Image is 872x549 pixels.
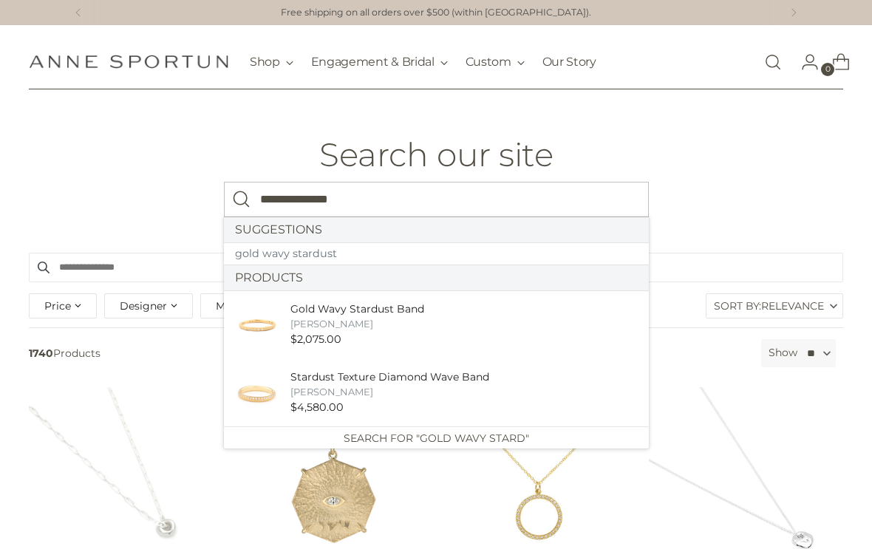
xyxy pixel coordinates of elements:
img: Stardust Texture Wave Band - Anne Sportun Fine Jewellery [235,370,279,415]
span: Products [23,339,755,367]
button: Engagement & Bridal [311,46,448,78]
a: Our Story [542,46,596,78]
div: [PERSON_NAME] [290,385,489,399]
div: [PERSON_NAME] [290,317,424,331]
p: Free shipping on all orders over $500 (within [GEOGRAPHIC_DATA]). [281,6,591,20]
li: Products: Stardust Texture Diamond Wave Band [224,358,649,426]
div: Stardust Texture Diamond Wave Band [290,369,489,385]
button: Search [224,182,259,217]
img: Gold Wavy Stardust Band - Anne Sportun Fine Jewellery [235,302,279,347]
span: $4,580.00 [290,400,344,414]
h1: Search our site [319,137,553,172]
span: Price [44,298,71,314]
a: Go to the account page [789,47,819,77]
a: gold wavy stardust [224,242,649,266]
span: Metal [216,298,245,314]
a: Open cart modal [820,47,850,77]
span: $2,075.00 [290,333,341,346]
a: Anne Sportun Fine Jewellery [29,55,228,69]
div: Gold Wavy Stardust Band [290,301,424,317]
a: Suggestions [224,217,649,242]
span: 0 [821,63,834,76]
a: Search for "Gold wavy stard" [224,426,649,450]
button: Shop [250,46,293,78]
span: Designer [120,298,167,314]
a: stardust-texture-wave-band [224,358,649,426]
a: gold-wavy-stardust-band [224,290,649,358]
a: Products [224,265,649,290]
li: Suggestions: gold wavy stardust [224,242,649,266]
span: Relevance [761,294,824,318]
label: Show [769,345,797,361]
li: Products: Gold Wavy Stardust Band [224,290,649,358]
label: Sort By:Relevance [706,294,842,318]
a: Open search modal [758,47,788,77]
b: 1740 [29,347,53,360]
button: Custom [466,46,525,78]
